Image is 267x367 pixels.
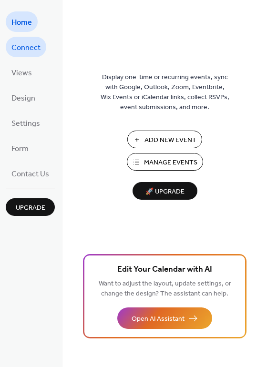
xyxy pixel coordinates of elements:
[99,277,231,300] span: Want to adjust the layout, update settings, or change the design? The assistant can help.
[11,66,32,81] span: Views
[132,314,185,324] span: Open AI Assistant
[117,263,212,276] span: Edit Your Calendar with AI
[6,138,34,158] a: Form
[11,41,41,55] span: Connect
[6,163,55,183] a: Contact Us
[6,11,38,32] a: Home
[117,307,212,329] button: Open AI Assistant
[133,182,197,200] button: 🚀 Upgrade
[11,167,49,182] span: Contact Us
[138,185,192,198] span: 🚀 Upgrade
[6,112,46,133] a: Settings
[11,15,32,30] span: Home
[11,142,29,156] span: Form
[11,116,40,131] span: Settings
[127,153,203,171] button: Manage Events
[6,62,38,82] a: Views
[16,203,45,213] span: Upgrade
[101,72,229,112] span: Display one-time or recurring events, sync with Google, Outlook, Zoom, Eventbrite, Wix Events or ...
[11,91,35,106] span: Design
[127,131,202,148] button: Add New Event
[6,37,46,57] a: Connect
[6,198,55,216] button: Upgrade
[144,135,196,145] span: Add New Event
[6,87,41,108] a: Design
[144,158,197,168] span: Manage Events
